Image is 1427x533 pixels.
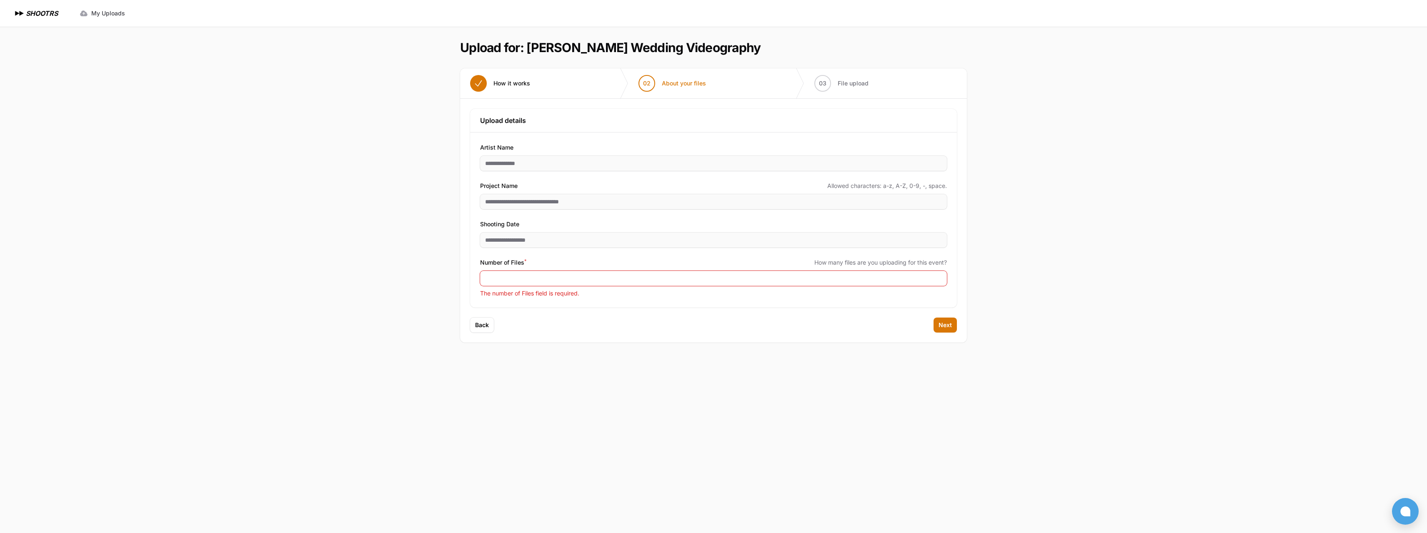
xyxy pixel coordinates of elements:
[480,289,947,298] p: The number of Files field is required.
[480,181,518,191] span: Project Name
[1392,498,1419,525] button: Open chat window
[814,258,947,267] span: How many files are you uploading for this event?
[934,318,957,333] button: Next
[470,318,494,333] button: Back
[662,79,706,88] span: About your files
[480,115,947,125] h3: Upload details
[91,9,125,18] span: My Uploads
[475,321,489,329] span: Back
[480,258,526,268] span: Number of Files
[13,8,58,18] a: SHOOTRS SHOOTRS
[838,79,869,88] span: File upload
[804,68,879,98] button: 03 File upload
[939,321,952,329] span: Next
[460,68,540,98] button: How it works
[628,68,716,98] button: 02 About your files
[819,79,826,88] span: 03
[493,79,530,88] span: How it works
[26,8,58,18] h1: SHOOTRS
[460,40,761,55] h1: Upload for: [PERSON_NAME] Wedding Videography
[827,182,947,190] span: Allowed characters: a-z, A-Z, 0-9, -, space.
[480,143,513,153] span: Artist Name
[643,79,651,88] span: 02
[480,219,519,229] span: Shooting Date
[13,8,26,18] img: SHOOTRS
[75,6,130,21] a: My Uploads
